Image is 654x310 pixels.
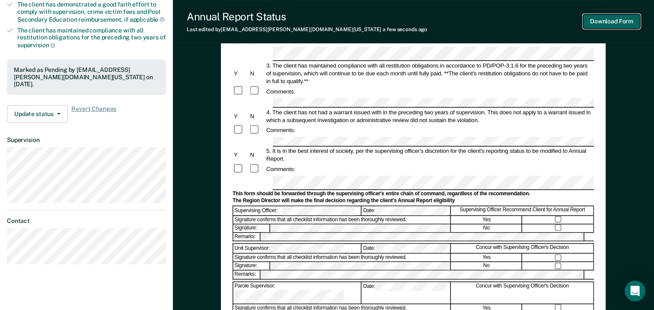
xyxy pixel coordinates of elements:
div: 3. The client has maintained compliance with all restitution obligations in accordance to PD/POP-... [265,61,594,85]
div: Concur with Supervising Officer's Decision [451,244,594,253]
div: 5. It is in the best interest of society, per the supervising officer's discretion for the client... [265,147,594,163]
div: Marked as Pending by [EMAIL_ADDRESS][PERSON_NAME][DOMAIN_NAME][US_STATE] on [DATE]. [14,66,159,88]
div: N [249,69,265,77]
div: Date: [362,282,450,303]
div: The client has maintained compliance with all restitution obligations for the preceding two years of [17,27,166,49]
span: applicable [130,16,165,23]
div: Signature: [233,262,270,270]
button: Update status [7,105,68,123]
div: Annual Report Status [187,10,427,23]
div: Date: [362,206,450,215]
div: Comments: [265,126,297,134]
div: Signature: [233,224,270,232]
div: This form should be forwarded through the supervising officer's entire chain of command, regardle... [233,191,594,197]
div: Last edited by [EMAIL_ADDRESS][PERSON_NAME][DOMAIN_NAME][US_STATE] [187,26,427,32]
div: Remarks: [233,233,261,241]
div: Comments: [265,165,297,173]
div: Y [233,112,249,120]
span: supervision [17,42,55,48]
div: N [249,112,265,120]
div: Yes [451,254,522,262]
div: Comments: [265,87,297,95]
div: Y [233,151,249,158]
div: Yes [451,216,522,223]
button: Download Form [583,14,640,29]
div: Unit Supervisor: [233,244,361,253]
div: Open Intercom Messenger [625,281,645,301]
div: Supervising Officer Recommend Client for Annual Report [451,206,594,215]
div: The Region Director will make the final decision regarding the client's Annual Report eligibility [233,198,594,205]
div: Signature confirms that all checklist information has been thoroughly reviewed. [233,216,451,223]
span: a few seconds ago [383,26,427,32]
div: Remarks: [233,271,261,278]
div: No [451,224,522,232]
div: 4. The client has not had a warrant issued with in the preceding two years of supervision. This d... [265,108,594,124]
dt: Supervision [7,136,166,144]
dt: Contact [7,217,166,225]
div: Concur with Supervising Officer's Decision [451,282,594,303]
div: Parole Supervisor: [233,282,361,303]
div: N [249,151,265,158]
div: The client has demonstrated a good faith effort to comply with supervision, crime victim fees and... [17,1,166,23]
div: Date: [362,244,450,253]
div: Y [233,69,249,77]
div: Supervising Officer: [233,206,361,215]
span: Revert Changes [71,105,116,123]
div: Signature confirms that all checklist information has been thoroughly reviewed. [233,254,451,262]
div: No [451,262,522,270]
